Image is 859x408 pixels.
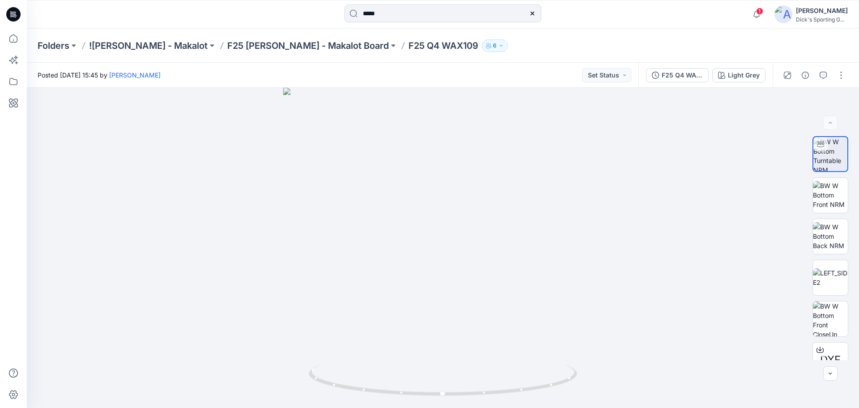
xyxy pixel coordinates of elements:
[813,268,848,287] img: LEFT_SIDE2
[38,70,161,80] span: Posted [DATE] 15:45 by
[798,68,812,82] button: Details
[89,39,208,52] a: ![PERSON_NAME] - Makalot
[728,70,760,80] div: Light Grey
[38,39,69,52] a: Folders
[109,71,161,79] a: [PERSON_NAME]
[796,5,848,16] div: [PERSON_NAME]
[756,8,763,15] span: 1
[662,70,703,80] div: F25 Q4 WAX109 FIT1_250102
[227,39,389,52] a: F25 [PERSON_NAME] - Makalot Board
[493,41,497,51] p: 6
[820,352,841,368] span: DXF
[796,16,848,23] div: Dick's Sporting G...
[774,5,792,23] img: avatar
[813,137,847,171] img: BW W Bottom Turntable NRM
[813,181,848,209] img: BW W Bottom Front NRM
[482,39,508,52] button: 6
[712,68,765,82] button: Light Grey
[813,222,848,250] img: BW W Bottom Back NRM
[408,39,478,52] p: F25 Q4 WAX109
[813,301,848,336] img: BW W Bottom Front CloseUp NRM
[646,68,709,82] button: F25 Q4 WAX109 FIT1_250102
